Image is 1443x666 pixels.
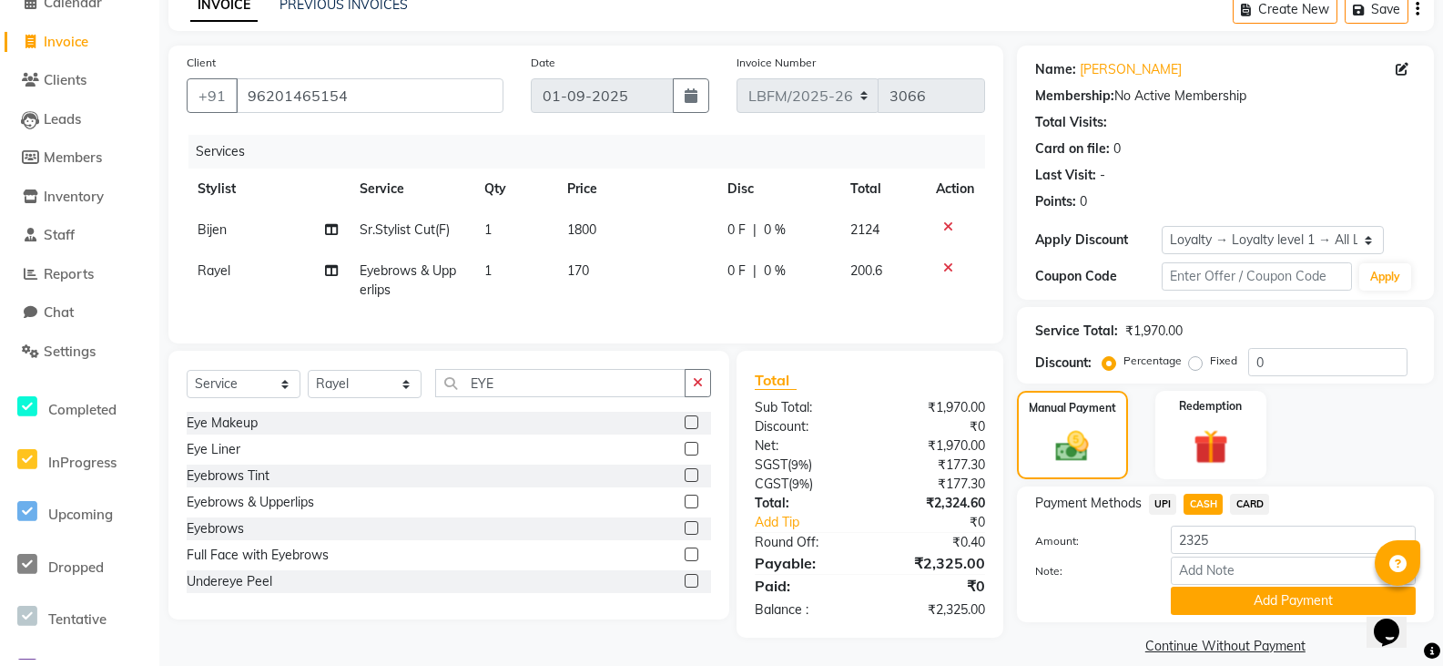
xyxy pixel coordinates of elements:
span: Chat [44,303,74,321]
div: Full Face with Eyebrows [187,546,329,565]
span: Payment Methods [1035,494,1142,513]
input: Add Note [1171,557,1416,585]
a: Invoice [5,32,155,53]
a: Reports [5,264,155,285]
span: CARD [1230,494,1269,515]
span: InProgress [48,454,117,471]
div: Undereye Peel [187,572,272,591]
span: 1 [484,262,492,279]
span: 0 F [727,220,746,240]
span: Members [44,149,102,166]
div: Net: [741,436,869,456]
div: Eyebrows & Upperlips [187,493,314,512]
span: Leads [44,110,81,128]
span: Bijen [198,221,227,238]
div: ( ) [741,456,869,475]
label: Manual Payment [1029,400,1116,416]
span: | [753,220,757,240]
span: 0 F [727,261,746,281]
span: Clients [44,71,86,88]
div: Round Off: [741,533,869,552]
span: Eyebrows & Upperlips [360,262,456,298]
span: 0 % [764,220,786,240]
span: Sr.Stylist Cut(F) [360,221,450,238]
span: Staff [44,226,75,243]
img: _cash.svg [1045,427,1099,466]
div: ₹0 [869,417,998,436]
a: Members [5,148,155,169]
span: Reports [44,265,94,282]
div: Last Visit: [1035,166,1096,185]
div: Paid: [741,575,869,597]
a: Staff [5,225,155,246]
div: ₹177.30 [869,456,998,475]
a: Inventory [5,187,155,208]
label: Client [187,55,216,71]
th: Disc [716,169,840,210]
span: Inventory [44,188,104,205]
label: Invoice Number [737,55,816,71]
a: Leads [5,109,155,130]
div: Card on file: [1035,139,1110,159]
span: | [753,261,757,281]
span: 0 % [764,261,786,281]
div: 0 [1080,192,1087,211]
label: Percentage [1123,353,1182,369]
span: 170 [567,262,589,279]
span: Tentative [48,610,107,628]
th: Action [925,169,985,210]
div: Eyebrows Tint [187,466,269,486]
span: 2124 [850,221,879,238]
div: Balance : [741,600,869,620]
div: Membership: [1035,87,1114,106]
span: Settings [44,343,96,360]
th: Qty [473,169,556,210]
label: Amount: [1021,533,1157,549]
span: Invoice [44,33,88,50]
div: ₹0 [891,513,999,532]
span: 9% [792,476,809,491]
a: [PERSON_NAME] [1080,60,1182,79]
div: ₹1,970.00 [1125,322,1183,341]
button: Add Payment [1171,587,1416,615]
div: Apply Discount [1035,231,1162,250]
div: ₹2,324.60 [869,494,998,513]
div: ( ) [741,475,869,494]
a: Add Tip [741,513,891,532]
span: UPI [1149,494,1177,515]
a: Continue Without Payment [1021,637,1430,656]
span: SGST [755,456,788,473]
div: Coupon Code [1035,267,1162,286]
label: Redemption [1179,398,1242,415]
span: 200.6 [850,262,882,279]
div: Payable: [741,552,869,574]
span: 1 [484,221,492,238]
th: Price [556,169,716,210]
span: 1800 [567,221,596,238]
div: 0 [1113,139,1121,159]
span: Total [755,371,797,390]
button: +91 [187,78,238,113]
span: Rayel [198,262,230,279]
th: Total [839,169,924,210]
div: ₹1,970.00 [869,436,998,456]
div: ₹0.40 [869,533,998,552]
div: Eye Liner [187,440,240,459]
div: Total: [741,494,869,513]
button: Apply [1359,263,1411,291]
span: CGST [755,476,788,492]
a: Clients [5,70,155,91]
div: Discount: [1035,353,1092,373]
div: Discount: [741,417,869,436]
label: Note: [1021,563,1157,579]
div: Total Visits: [1035,113,1107,132]
div: Sub Total: [741,398,869,417]
div: ₹2,325.00 [869,600,998,620]
a: Settings [5,342,155,363]
label: Date [531,55,555,71]
a: Chat [5,302,155,323]
div: No Active Membership [1035,87,1416,106]
label: Fixed [1210,353,1237,369]
div: ₹0 [869,575,998,597]
input: Search or Scan [435,369,686,397]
